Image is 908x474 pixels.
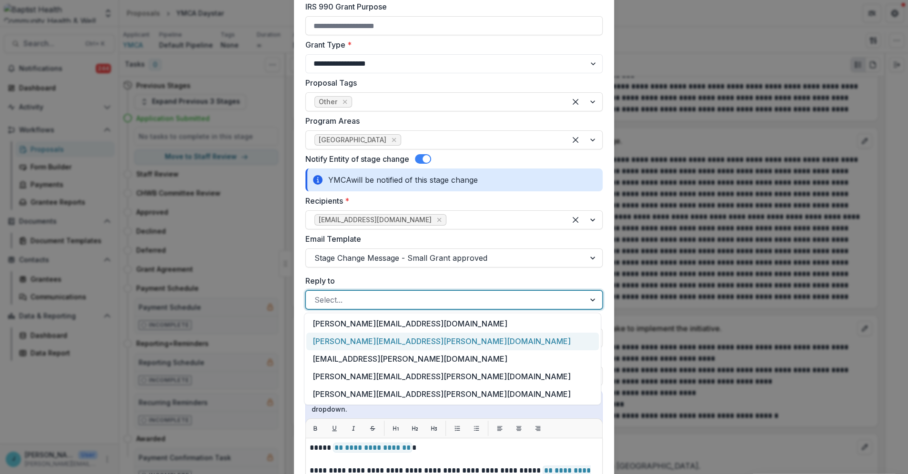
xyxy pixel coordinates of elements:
[492,421,507,436] button: Align left
[568,94,583,109] div: Clear selected options
[530,421,545,436] button: Align right
[319,136,386,144] span: [GEOGRAPHIC_DATA]
[305,153,409,165] label: Notify Entity of stage change
[306,333,599,350] div: [PERSON_NAME][EMAIL_ADDRESS][PERSON_NAME][DOMAIN_NAME]
[305,115,597,127] label: Program Areas
[568,212,583,227] div: Clear selected options
[511,421,526,436] button: Align center
[450,421,465,436] button: List
[305,275,597,286] label: Reply to
[305,39,597,50] label: Grant Type
[308,421,323,436] button: Bold
[306,350,599,368] div: [EMAIL_ADDRESS][PERSON_NAME][DOMAIN_NAME]
[389,135,399,145] div: Remove Clay County
[388,421,404,436] button: H1
[305,168,603,191] div: YMCA will be notified of this stage change
[426,421,442,436] button: H3
[306,367,599,385] div: [PERSON_NAME][EMAIL_ADDRESS][PERSON_NAME][DOMAIN_NAME]
[305,233,597,245] label: Email Template
[340,97,350,107] div: Remove Other
[305,1,597,12] label: IRS 990 Grant Purpose
[306,385,599,403] div: [PERSON_NAME][EMAIL_ADDRESS][PERSON_NAME][DOMAIN_NAME]
[365,421,380,436] button: Strikethrough
[407,421,423,436] button: H2
[319,98,337,106] span: Other
[306,315,599,333] div: [PERSON_NAME][EMAIL_ADDRESS][DOMAIN_NAME]
[305,77,597,89] label: Proposal Tags
[305,195,597,207] label: Recipients
[434,215,444,225] div: Remove chunter@fcymca.org
[319,216,432,224] span: [EMAIL_ADDRESS][DOMAIN_NAME]
[469,421,484,436] button: List
[346,421,361,436] button: Italic
[327,421,342,436] button: Underline
[568,132,583,148] div: Clear selected options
